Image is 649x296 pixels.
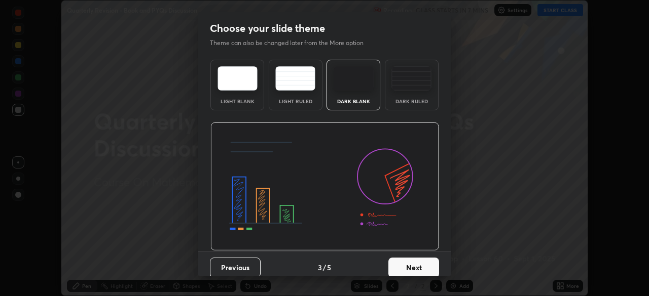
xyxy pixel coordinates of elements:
p: Theme can also be changed later from the More option [210,38,374,48]
h2: Choose your slide theme [210,22,325,35]
h4: / [323,262,326,273]
button: Next [388,258,439,278]
img: lightRuledTheme.5fabf969.svg [275,66,315,91]
div: Dark Ruled [391,99,432,104]
div: Light Blank [217,99,258,104]
h4: 3 [318,262,322,273]
div: Dark Blank [333,99,374,104]
h4: 5 [327,262,331,273]
img: darkThemeBanner.d06ce4a2.svg [210,122,439,251]
div: Light Ruled [275,99,316,104]
img: lightTheme.e5ed3b09.svg [218,66,258,91]
button: Previous [210,258,261,278]
img: darkTheme.f0cc69e5.svg [334,66,374,91]
img: darkRuledTheme.de295e13.svg [391,66,431,91]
